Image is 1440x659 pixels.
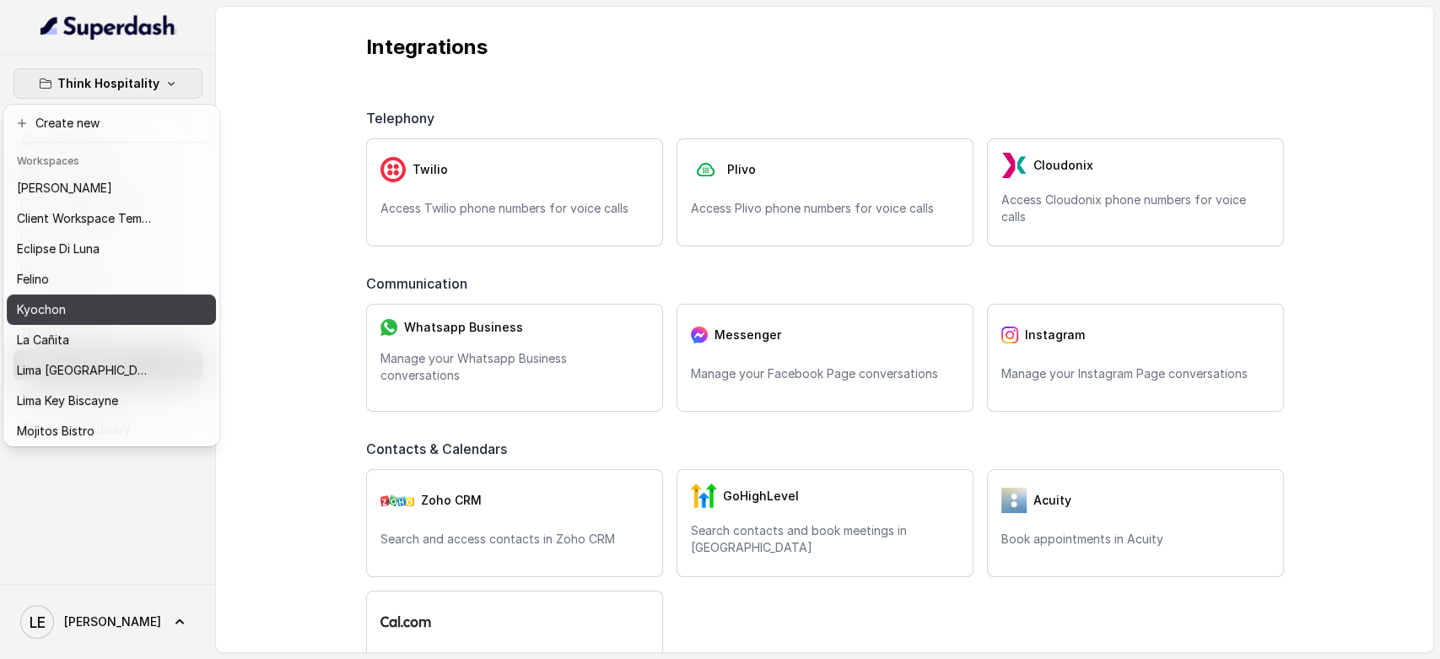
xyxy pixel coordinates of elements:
p: La Cañita [17,330,69,350]
p: Think Hospitality [57,73,159,94]
p: Mojitos Bistro [17,421,94,441]
p: Felino [17,269,49,289]
p: [PERSON_NAME] [17,178,112,198]
p: Kyochon [17,300,66,320]
p: Lima [GEOGRAPHIC_DATA] [17,360,152,381]
button: Create new [7,108,216,138]
p: Lima Key Biscayne [17,391,118,411]
button: Think Hospitality [13,68,202,99]
header: Workspaces [7,146,216,173]
p: Eclipse Di Luna [17,239,100,259]
p: Client Workspace Template [17,208,152,229]
div: Think Hospitality [3,105,219,446]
